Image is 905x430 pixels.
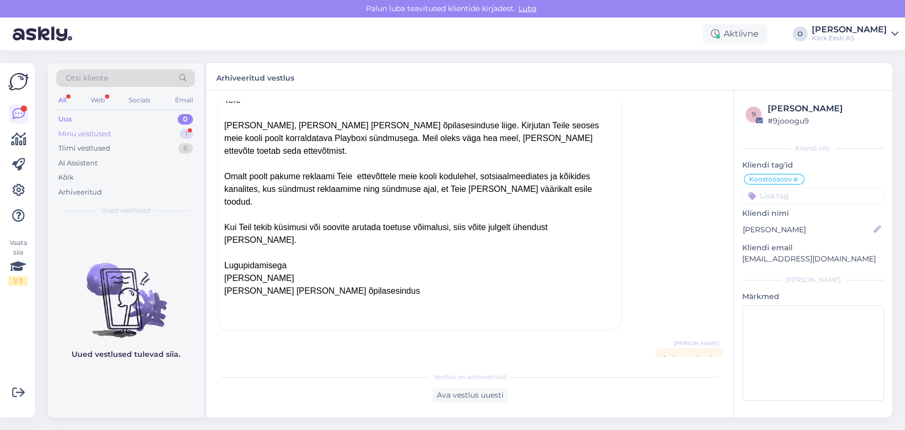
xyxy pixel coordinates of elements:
div: AI Assistent [58,158,98,169]
div: Arhiveeritud [58,187,102,198]
div: [PERSON_NAME] [742,275,884,285]
div: Aktiivne [702,24,767,43]
div: [PERSON_NAME] [768,102,881,115]
label: Arhiveeritud vestlus [216,69,294,84]
p: Märkmed [742,291,884,302]
img: Askly Logo [8,72,29,92]
div: All [56,93,68,107]
p: Kliendi tag'id [742,160,884,171]
p: Kliendi nimi [742,208,884,219]
div: Tiimi vestlused [58,143,110,154]
div: Omalt poolt pakume reklaami Teie ettevõttele meie kooli kodulehel, sotsiaalmeediates ja kõikides ... [224,170,614,208]
div: [PERSON_NAME] [224,272,614,285]
div: Kliendi info [742,144,884,153]
div: Socials [127,93,153,107]
a: [PERSON_NAME]Klick Eesti AS [812,25,899,42]
p: [EMAIL_ADDRESS][DOMAIN_NAME] [742,253,884,265]
div: O [793,27,807,41]
span: Luba [515,4,540,13]
span: Otsi kliente [66,73,108,84]
img: No chats [48,244,204,339]
input: Lisa nimi [743,224,872,235]
div: # 9jooogu9 [768,115,881,127]
div: Email [173,93,195,107]
div: [PERSON_NAME] [PERSON_NAME] õpilasesindus [224,285,614,297]
div: 6 [178,143,193,154]
input: Lisa tag [742,188,884,204]
p: Uued vestlused tulevad siia. [72,349,180,360]
span: [PERSON_NAME] [674,339,719,347]
span: Uued vestlused [101,206,151,215]
div: Ava vestlus uuesti [433,388,508,402]
span: fwd turundusele [663,355,715,363]
p: Kliendi email [742,242,884,253]
span: Vestlus on arhiveeritud [434,372,506,382]
div: [PERSON_NAME] [812,25,887,34]
div: Kui Teil tekib küsimusi või soovite arutada toetuse võimalusi, siis võite julgelt ühendust [PERSO... [224,221,614,247]
div: 1 / 3 [8,276,28,286]
div: Minu vestlused [58,129,111,139]
div: 1 [180,129,193,139]
div: Kõik [58,172,74,183]
div: Uus [58,114,72,125]
span: 9 [752,110,755,118]
div: Vaata siia [8,238,28,286]
div: Web [89,93,107,107]
span: Koostöösoov [749,176,792,182]
div: [PERSON_NAME], [PERSON_NAME] [PERSON_NAME] õpilasesinduse liige. Kirjutan Teile seoses meie kooli... [224,119,614,157]
div: Lugupidamisega [224,259,614,272]
div: Klick Eesti AS [812,34,887,42]
div: 0 [178,114,193,125]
